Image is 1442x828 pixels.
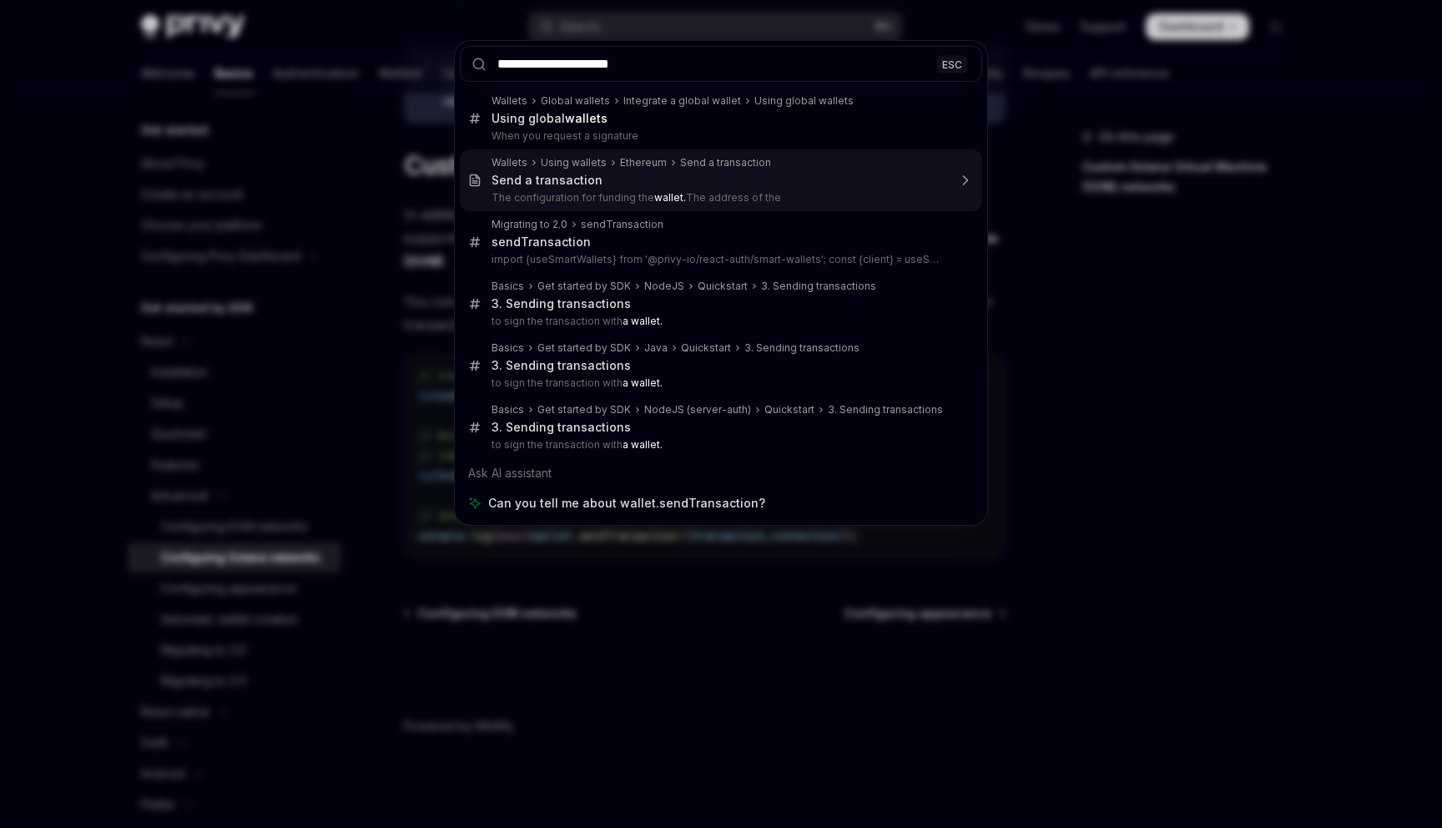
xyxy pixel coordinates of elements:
[492,420,631,435] div: 3. Sending transactions
[623,94,741,108] div: Integrate a global wallet
[654,191,686,204] b: wallet.
[644,403,751,417] div: NodeJS (server-auth)
[698,280,748,293] div: Quickstart
[541,94,610,108] div: Global wallets
[623,438,663,451] b: a wallet.
[541,156,607,169] div: Using wallets
[492,111,608,126] div: Using global
[623,376,663,389] b: a wallet.
[492,376,947,390] p: to sign the transaction with
[492,129,947,143] p: When you request a signature
[565,111,608,125] b: wallets
[764,403,814,417] div: Quickstart
[537,403,631,417] div: Get started by SDK
[492,173,603,188] div: Send a transaction
[537,341,631,355] div: Get started by SDK
[644,280,684,293] div: NodeJS
[754,94,854,108] div: Using global wallets
[460,458,982,488] div: Ask AI assistant
[492,341,524,355] div: Basics
[680,156,771,169] div: Send a transaction
[492,218,567,231] div: Migrating to 2.0
[744,341,860,355] div: 3. Sending transactions
[681,341,731,355] div: Quickstart
[492,358,631,373] div: 3. Sending transactions
[537,280,631,293] div: Get started by SDK
[492,296,631,311] div: 3. Sending transactions
[492,94,527,108] div: Wallets
[488,495,765,512] span: Can you tell me about wallet.sendTransaction?
[581,218,663,231] div: sendTransaction
[492,156,527,169] div: Wallets
[937,55,967,73] div: ESC
[644,341,668,355] div: Java
[492,403,524,417] div: Basics
[492,235,591,250] div: sendTransaction
[761,280,876,293] div: 3. Sending transactions
[828,403,943,417] div: 3. Sending transactions
[492,253,947,266] p: import {useSmartWallets} from '@privy-io/react-auth/smart-wallets'; const {client} = useSmartWallet
[492,280,524,293] div: Basics
[492,315,947,328] p: to sign the transaction with
[623,315,663,327] b: a wallet.
[492,438,947,452] p: to sign the transaction with
[492,191,947,204] p: The configuration for funding the The address of the
[620,156,667,169] div: Ethereum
